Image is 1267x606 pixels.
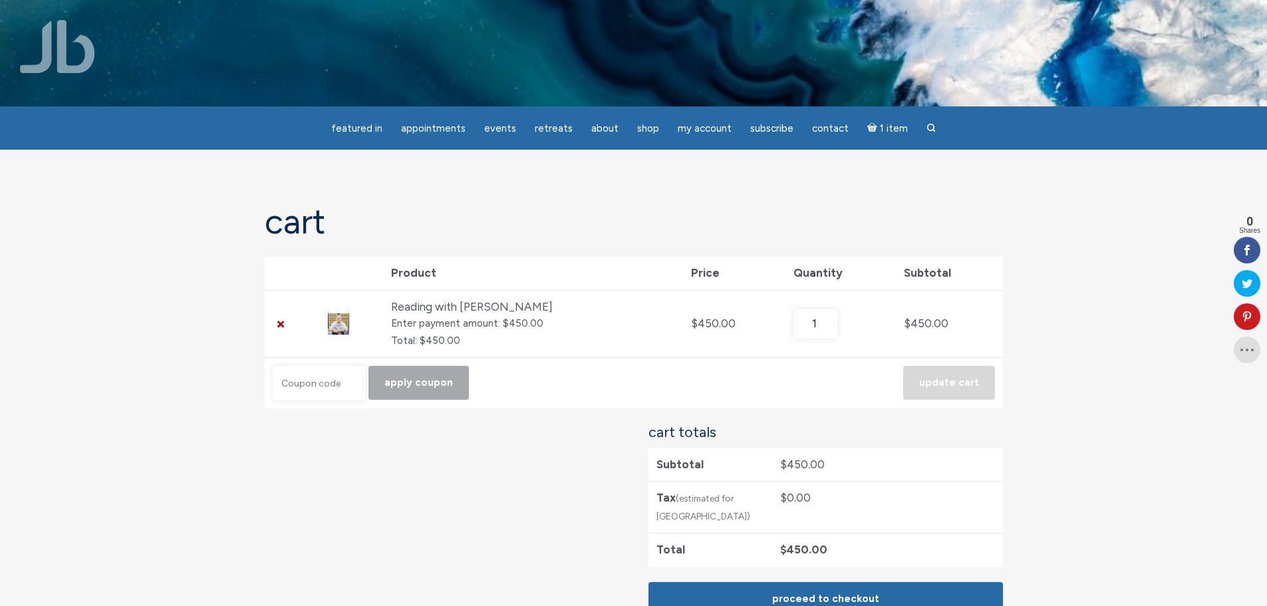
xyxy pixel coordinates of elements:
[583,116,627,142] a: About
[331,122,382,134] span: featured in
[896,257,1003,290] th: Subtotal
[780,458,825,471] bdi: 450.00
[780,491,811,504] bdi: 0.00
[391,333,417,350] dt: Total:
[812,122,849,134] span: Contact
[648,481,772,533] th: Tax
[691,317,698,330] span: $
[859,114,916,142] a: Cart1 item
[691,317,736,330] bdi: 450.00
[804,116,857,142] a: Contact
[265,203,1003,241] h1: Cart
[648,424,1003,440] h2: Cart totals
[401,122,466,134] span: Appointments
[1239,227,1260,234] span: Shares
[867,122,880,134] i: Cart
[273,366,366,400] input: Coupon code
[484,122,516,134] span: Events
[880,124,908,134] span: 1 item
[273,315,290,333] a: Remove Reading with Jamie Butler from cart
[678,122,732,134] span: My Account
[780,543,786,556] span: $
[670,116,740,142] a: My Account
[903,366,995,400] button: Update cart
[383,257,683,290] th: Product
[393,116,474,142] a: Appointments
[323,116,390,142] a: featured in
[527,116,581,142] a: Retreats
[780,458,787,471] span: $
[328,313,349,335] img: Reading with Jamie Butler
[656,493,750,522] small: (estimated for [GEOGRAPHIC_DATA])
[904,317,911,330] span: $
[391,333,675,350] p: $450.00
[793,309,837,339] input: Product quantity
[535,122,573,134] span: Retreats
[20,20,95,73] img: Jamie Butler. The Everyday Medium
[785,257,896,290] th: Quantity
[629,116,667,142] a: Shop
[904,317,948,330] bdi: 450.00
[750,122,793,134] span: Subscribe
[780,543,827,556] bdi: 450.00
[591,122,619,134] span: About
[683,257,785,290] th: Price
[1239,216,1260,227] span: 0
[383,290,683,358] td: Reading with [PERSON_NAME]
[391,315,500,333] dt: Enter payment amount:
[648,448,772,482] th: Subtotal
[391,315,675,333] p: $450.00
[476,116,524,142] a: Events
[742,116,801,142] a: Subscribe
[368,366,469,400] button: Apply coupon
[648,533,772,567] th: Total
[637,122,659,134] span: Shop
[780,491,787,504] span: $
